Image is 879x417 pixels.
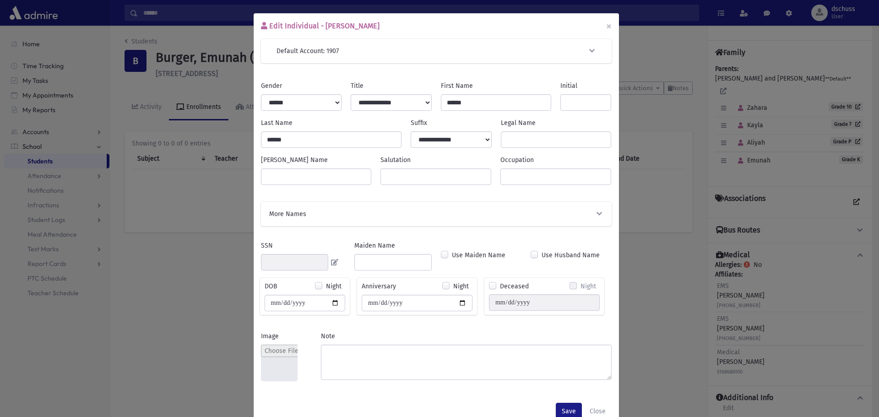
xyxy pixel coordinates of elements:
[261,155,328,165] label: [PERSON_NAME] Name
[441,81,473,91] label: First Name
[581,282,596,291] label: Night
[277,46,339,56] span: Default Account: 1907
[542,250,600,260] label: Use Husband Name
[321,331,335,341] label: Note
[261,21,380,32] h6: Edit Individual - [PERSON_NAME]
[452,250,505,260] label: Use Maiden Name
[411,118,427,128] label: Suffix
[326,282,342,291] label: Night
[354,241,395,250] label: Maiden Name
[265,282,277,291] label: DOB
[261,331,279,341] label: Image
[261,81,282,91] label: Gender
[500,155,534,165] label: Occupation
[261,118,293,128] label: Last Name
[500,282,529,291] label: Deceased
[276,46,597,56] button: Default Account: 1907
[560,81,577,91] label: Initial
[453,282,469,291] label: Night
[351,81,364,91] label: Title
[268,209,604,219] button: More Names
[362,282,396,291] label: Anniversary
[261,241,273,250] label: SSN
[269,209,306,219] span: More Names
[501,118,536,128] label: Legal Name
[599,13,619,39] button: ×
[380,155,411,165] label: Salutation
